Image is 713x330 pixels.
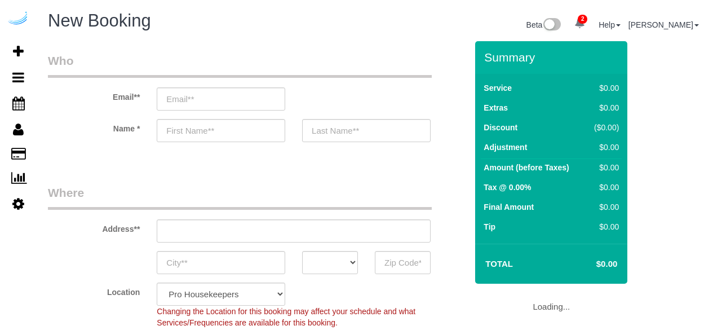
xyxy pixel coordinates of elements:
div: $0.00 [589,201,619,213]
div: $0.00 [589,182,619,193]
legend: Who [48,52,432,78]
a: [PERSON_NAME] [628,20,699,29]
label: Amount (before Taxes) [484,162,569,173]
strong: Total [485,259,513,269]
legend: Where [48,184,432,210]
input: Zip Code** [375,251,431,274]
label: Adjustment [484,142,527,153]
h3: Summary [484,51,622,64]
div: ($0.00) [589,122,619,133]
span: Changing the Location for this booking may affect your schedule and what Services/Frequencies are... [157,307,415,327]
label: Final Amount [484,201,534,213]
label: Tip [484,221,495,232]
img: New interface [542,18,561,33]
a: 2 [569,11,591,36]
input: Last Name** [302,119,431,142]
div: $0.00 [589,221,619,232]
label: Extras [484,102,508,113]
label: Service [484,82,512,94]
label: Tax @ 0.00% [484,182,531,193]
div: $0.00 [589,82,619,94]
a: Help [599,20,621,29]
h4: $0.00 [563,259,617,269]
label: Discount [484,122,517,133]
img: Automaid Logo [7,11,29,27]
label: Name * [39,119,148,134]
input: First Name** [157,119,285,142]
div: $0.00 [589,142,619,153]
div: $0.00 [589,162,619,173]
span: New Booking [48,11,151,30]
a: Beta [526,20,561,29]
span: 2 [578,15,587,24]
label: Location [39,283,148,298]
div: $0.00 [589,102,619,113]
